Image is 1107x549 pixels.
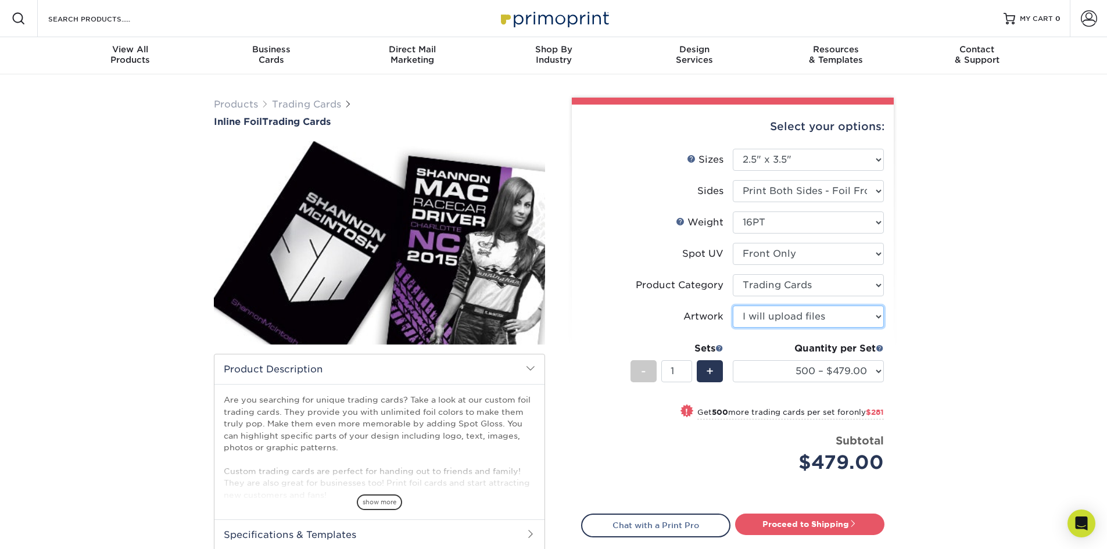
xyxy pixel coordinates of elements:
[836,434,884,447] strong: Subtotal
[272,99,341,110] a: Trading Cards
[697,408,884,419] small: Get more trading cards per set for
[60,44,201,65] div: Products
[697,184,723,198] div: Sides
[1055,15,1061,23] span: 0
[907,44,1048,55] span: Contact
[581,105,884,149] div: Select your options:
[224,394,535,501] p: Are you searching for unique trading cards? Take a look at our custom foil trading cards. They pr...
[630,342,723,356] div: Sets
[624,44,765,55] span: Design
[214,116,262,127] span: Inline Foil
[200,37,342,74] a: BusinessCards
[357,494,402,510] span: show more
[342,37,483,74] a: Direct MailMarketing
[712,408,728,417] strong: 500
[907,44,1048,65] div: & Support
[641,363,646,380] span: -
[483,44,624,55] span: Shop By
[706,363,714,380] span: +
[214,354,544,384] h2: Product Description
[200,44,342,55] span: Business
[636,278,723,292] div: Product Category
[214,116,545,127] a: Inline FoilTrading Cards
[624,44,765,65] div: Services
[682,247,723,261] div: Spot UV
[907,37,1048,74] a: Contact& Support
[685,406,688,418] span: !
[1067,509,1095,537] div: Open Intercom Messenger
[683,310,723,324] div: Artwork
[866,408,884,417] span: $281
[741,448,884,476] div: $479.00
[496,6,612,31] img: Primoprint
[342,44,483,55] span: Direct Mail
[483,37,624,74] a: Shop ByIndustry
[47,12,160,26] input: SEARCH PRODUCTS.....
[733,342,884,356] div: Quantity per Set
[765,37,907,74] a: Resources& Templates
[581,514,730,537] a: Chat with a Print Pro
[676,216,723,229] div: Weight
[200,44,342,65] div: Cards
[687,153,723,167] div: Sizes
[60,44,201,55] span: View All
[214,116,545,127] h1: Trading Cards
[342,44,483,65] div: Marketing
[735,514,884,534] a: Proceed to Shipping
[483,44,624,65] div: Industry
[1020,14,1053,24] span: MY CART
[624,37,765,74] a: DesignServices
[214,99,258,110] a: Products
[849,408,884,417] span: only
[60,37,201,74] a: View AllProducts
[214,128,545,357] img: Inline Foil 01
[765,44,907,65] div: & Templates
[765,44,907,55] span: Resources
